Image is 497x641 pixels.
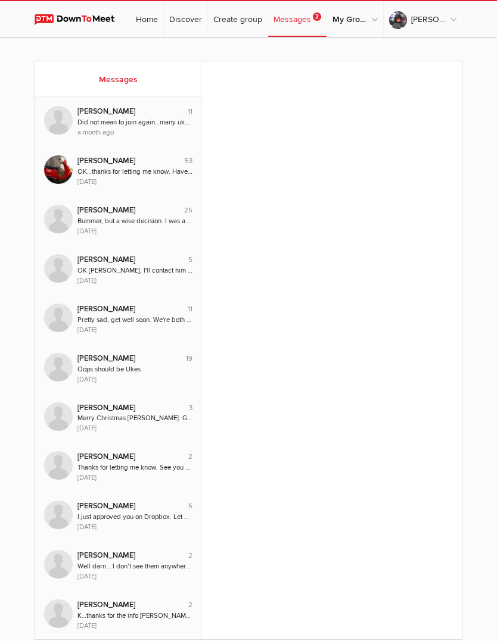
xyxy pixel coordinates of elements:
[77,254,175,265] div: [PERSON_NAME]
[175,107,192,117] div: 11
[44,402,192,434] a: Pam McDonald 3 [PERSON_NAME] Merry Christmas [PERSON_NAME]. Get well soon [DATE]
[44,550,192,581] a: Kent McD 2 [PERSON_NAME] Well darn….I don’t see them anywhere…?Can you upload them to Dropbox? So...
[44,402,73,431] img: Pam McDonald
[44,155,73,184] img: Brenda M
[44,304,192,335] a: Colin Heydon 11 [PERSON_NAME] Pretty sad, get well soon. We're both ill tooI think I could sing [...
[44,205,192,236] a: Sandra Heydon 25 [PERSON_NAME] Bummer, but a wise decision. I was a bit concerned as [PERSON_NAME...
[175,501,192,511] div: 5
[131,1,163,37] a: Home
[77,304,175,315] div: [PERSON_NAME]
[44,451,192,483] a: John T 2 [PERSON_NAME] Thanks for letting me know. See you next time. [DATE]
[175,452,192,462] div: 2
[77,374,192,384] div: [DATE]
[44,353,73,382] img: GillianS
[77,155,175,167] div: [PERSON_NAME]
[44,599,192,631] a: Rick Hardabura 2 [PERSON_NAME] K…thanks for the info [PERSON_NAME]!! [DATE]
[44,254,192,286] a: Brian O’Rawe 5 [PERSON_NAME] OK [PERSON_NAME], I'll contact him and advise I can join. [DATE]
[77,621,192,631] div: [DATE]
[77,167,192,177] div: OK…thanks for letting me know. Have fun. See you next time.
[44,599,73,628] img: Rick Hardabura
[384,1,462,37] a: [PERSON_NAME]
[77,561,192,571] div: Well darn….I don’t see them anywhere…? Can you upload them to Dropbox? So I can grab them? Or try...
[44,254,73,283] img: Brian O’Rawe
[44,73,192,86] h2: Messages
[77,106,175,117] div: [PERSON_NAME]
[44,155,192,187] a: Brenda M 53 [PERSON_NAME] OK…thanks for letting me know. Have fun. See you next time. [DATE]
[77,276,192,286] div: [DATE]
[268,1,327,37] a: Messages2
[77,205,175,216] div: [PERSON_NAME]
[77,226,192,236] div: [DATE]
[44,106,73,135] img: Marilyn Hardabura
[77,599,175,611] div: [PERSON_NAME]
[77,402,175,414] div: [PERSON_NAME]
[77,462,192,473] div: Thanks for letting me know. See you next time.
[164,1,207,37] a: Discover
[44,501,73,529] img: Denise
[175,156,192,166] div: 53
[44,353,192,384] a: GillianS 19 [PERSON_NAME] Oops should be Ukes [DATE]
[77,265,192,276] div: OK [PERSON_NAME], I'll contact him and advise I can join.
[77,512,192,522] div: I just approved you on Dropbox. Let me know what happens now.
[77,451,175,462] div: [PERSON_NAME]
[175,600,192,610] div: 2
[77,364,192,374] div: Oops should be Ukes
[77,550,175,561] div: [PERSON_NAME]
[208,1,268,37] a: Create group
[77,571,192,581] div: [DATE]
[77,423,192,433] div: [DATE]
[77,216,192,226] div: Bummer, but a wise decision. I was a bit concerned as [PERSON_NAME] hates driving even without sn...
[77,501,175,512] div: [PERSON_NAME]
[44,451,73,480] img: John T
[175,551,192,561] div: 2
[77,127,192,137] div: a month ago
[44,304,73,332] img: Colin Heydon
[77,177,192,187] div: [DATE]
[327,1,383,37] a: My Groups
[175,255,192,265] div: 5
[313,12,321,21] span: 2
[175,304,192,314] div: 11
[44,501,192,532] a: Denise 5 [PERSON_NAME] I just approved you on Dropbox. Let me know what happens now. [DATE]
[44,205,73,233] img: Sandra Heydon
[175,354,192,364] div: 19
[175,205,192,215] div: 25
[175,403,192,413] div: 3
[77,325,192,335] div: [DATE]
[44,550,73,579] img: Kent McD
[77,473,192,483] div: [DATE]
[77,611,192,621] div: K…thanks for the info [PERSON_NAME]!!
[77,353,175,364] div: [PERSON_NAME]
[44,106,192,137] a: Marilyn Hardabura 11 [PERSON_NAME] Did not mean to join again…many ukuleles but only 1 me. Sorry ...
[77,413,192,423] div: Merry Christmas [PERSON_NAME]. Get well soon
[77,315,192,325] div: Pretty sad, get well soon. We're both ill too I think I could sing [PERSON_NAME] Blues Merry Chri...
[77,117,192,127] div: Did not mean to join again…many ukuleles but only 1 me. Sorry about the confusion.
[77,522,192,532] div: [DATE]
[35,14,126,25] img: DownToMeet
